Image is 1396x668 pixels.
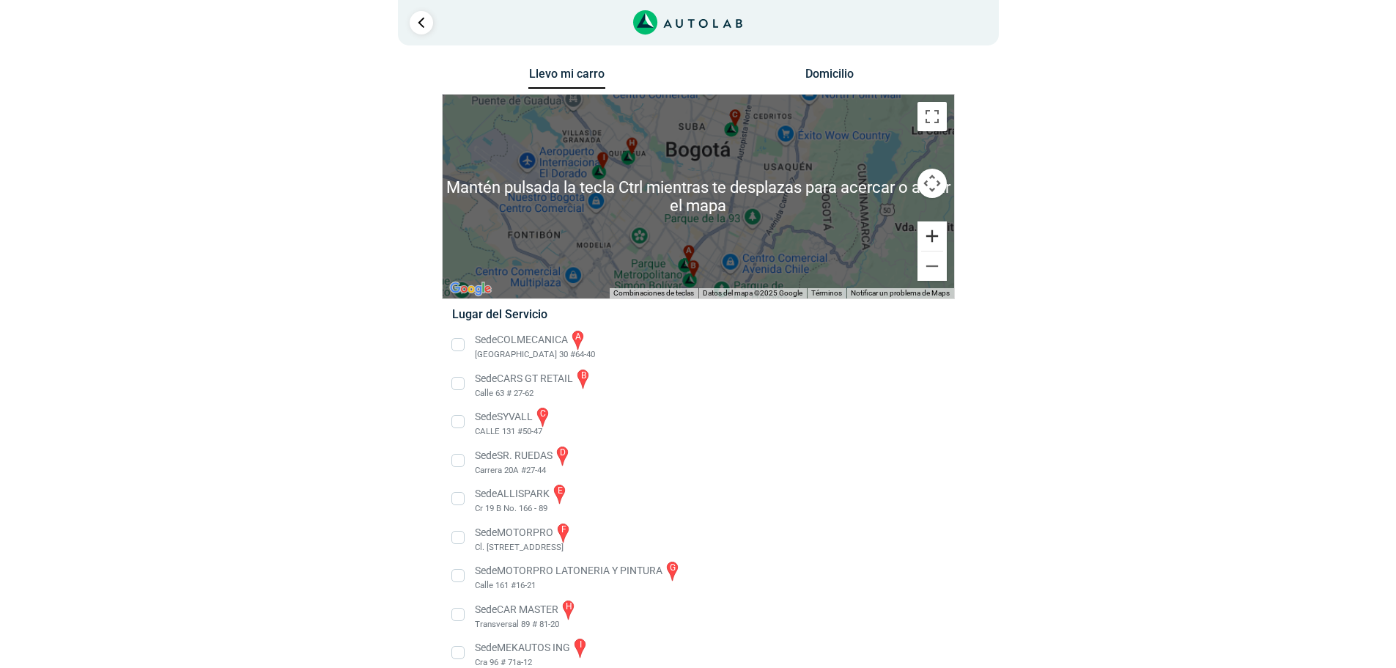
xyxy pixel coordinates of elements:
span: a [686,245,692,257]
button: Ampliar [917,221,947,251]
a: Notificar un problema de Maps [851,289,950,297]
span: h [629,137,635,150]
a: Términos (se abre en una nueva pestaña) [811,289,842,297]
span: b [690,260,696,273]
span: i [602,152,605,164]
span: Datos del mapa ©2025 Google [703,289,802,297]
a: Abre esta zona en Google Maps (se abre en una nueva ventana) [446,279,495,298]
h5: Lugar del Servicio [452,307,944,321]
button: Combinaciones de teclas [613,288,694,298]
button: Cambiar a la vista en pantalla completa [917,102,947,131]
a: Link al sitio de autolab [633,15,742,29]
a: Ir al paso anterior [410,11,433,34]
button: Controles de visualización del mapa [917,169,947,198]
span: c [732,109,738,122]
button: Reducir [917,252,947,281]
button: Domicilio [791,67,868,88]
img: Google [446,279,495,298]
button: Llevo mi carro [528,67,605,89]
